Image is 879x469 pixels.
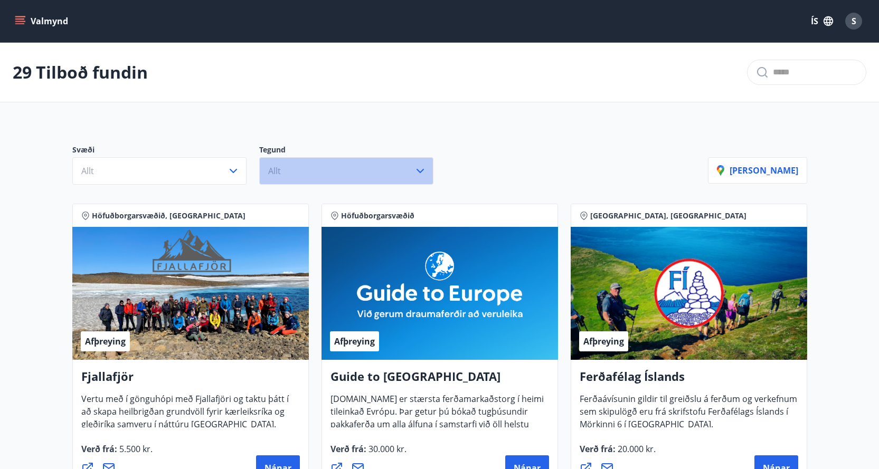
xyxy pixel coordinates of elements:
span: Verð frá : [330,443,407,463]
span: 20.000 kr. [616,443,656,455]
span: Verð frá : [580,443,656,463]
p: [PERSON_NAME] [717,165,798,176]
span: 5.500 kr. [117,443,153,455]
button: S [841,8,866,34]
span: [DOMAIN_NAME] er stærsta ferðamarkaðstorg í heimi tileinkað Evrópu. Þar getur þú bókað tugþúsundi... [330,393,544,464]
button: ÍS [805,12,839,31]
button: menu [13,12,72,31]
span: Afþreying [583,336,624,347]
h4: Ferðafélag Íslands [580,368,798,393]
span: Vertu með í gönguhópi með Fjallafjöri og taktu þátt í að skapa heilbrigðan grundvöll fyrir kærlei... [81,393,289,438]
span: Verð frá : [81,443,153,463]
h4: Fjallafjör [81,368,300,393]
span: Allt [268,165,281,177]
span: 30.000 kr. [366,443,407,455]
span: Höfuðborgarsvæðið [341,210,414,221]
span: Höfuðborgarsvæðið, [GEOGRAPHIC_DATA] [92,210,245,221]
span: S [852,15,856,27]
span: Afþreying [334,336,375,347]
button: Allt [72,157,247,185]
span: Allt [81,165,94,177]
p: Tegund [259,145,446,157]
button: [PERSON_NAME] [708,157,807,184]
p: Svæði [72,145,259,157]
p: 29 Tilboð fundin [13,61,148,84]
button: Allt [259,157,433,185]
span: [GEOGRAPHIC_DATA], [GEOGRAPHIC_DATA] [590,210,746,221]
span: Ferðaávísunin gildir til greiðslu á ferðum og verkefnum sem skipulögð eru frá skrifstofu Ferðafél... [580,393,797,438]
span: Afþreying [85,336,126,347]
h4: Guide to [GEOGRAPHIC_DATA] [330,368,549,393]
